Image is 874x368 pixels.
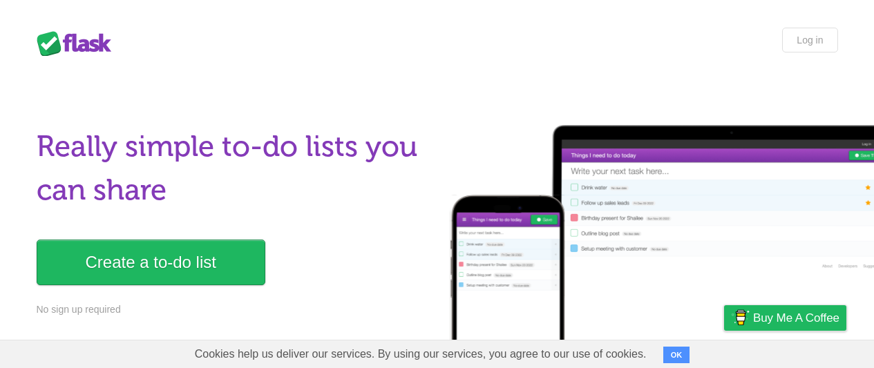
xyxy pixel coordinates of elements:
[753,306,839,330] span: Buy me a coffee
[37,31,120,56] div: Flask Lists
[731,306,750,329] img: Buy me a coffee
[37,240,265,285] a: Create a to-do list
[663,347,690,363] button: OK
[724,305,846,331] a: Buy me a coffee
[181,340,661,368] span: Cookies help us deliver our services. By using our services, you agree to our use of cookies.
[37,125,429,212] h1: Really simple to-do lists you can share
[37,302,429,317] p: No sign up required
[782,28,837,52] a: Log in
